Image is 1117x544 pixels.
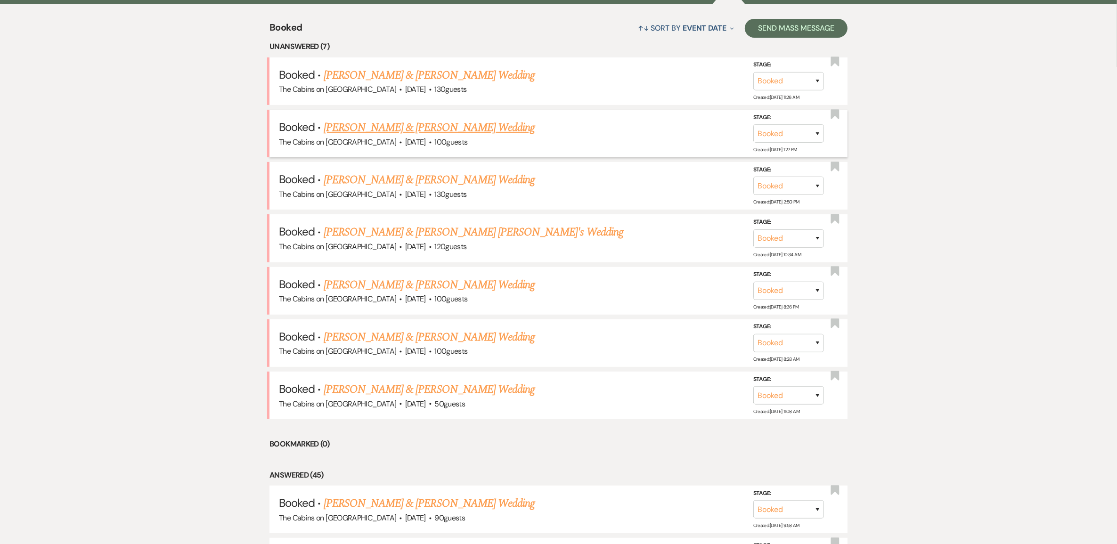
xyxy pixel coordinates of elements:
span: Booked [279,67,315,82]
span: The Cabins on [GEOGRAPHIC_DATA] [279,513,396,523]
span: Created: [DATE] 9:58 AM [753,522,799,528]
span: Booked [269,20,302,41]
span: Created: [DATE] 8:36 PM [753,304,799,310]
span: Booked [279,382,315,396]
label: Stage: [753,322,824,332]
span: [DATE] [405,294,426,304]
span: [DATE] [405,346,426,356]
a: [PERSON_NAME] & [PERSON_NAME] Wedding [324,276,535,293]
a: [PERSON_NAME] & [PERSON_NAME] Wedding [324,171,535,188]
a: [PERSON_NAME] & [PERSON_NAME] Wedding [324,495,535,512]
span: 130 guests [434,189,466,199]
a: [PERSON_NAME] & [PERSON_NAME] Wedding [324,119,535,136]
label: Stage: [753,217,824,227]
label: Stage: [753,112,824,122]
span: Booked [279,277,315,292]
span: [DATE] [405,242,426,252]
span: Created: [DATE] 1:27 PM [753,146,797,153]
span: [DATE] [405,84,426,94]
a: [PERSON_NAME] & [PERSON_NAME] Wedding [324,67,535,84]
span: ↑↓ [638,23,649,33]
span: Created: [DATE] 11:26 AM [753,94,799,100]
span: The Cabins on [GEOGRAPHIC_DATA] [279,189,396,199]
span: 100 guests [434,346,467,356]
button: Send Mass Message [745,19,848,38]
label: Stage: [753,488,824,499]
span: The Cabins on [GEOGRAPHIC_DATA] [279,346,396,356]
label: Stage: [753,374,824,384]
span: [DATE] [405,513,426,523]
label: Stage: [753,269,824,280]
span: Created: [DATE] 10:34 AM [753,251,801,257]
span: Booked [279,224,315,239]
a: [PERSON_NAME] & [PERSON_NAME] [PERSON_NAME]'s Wedding [324,224,623,241]
span: Booked [279,329,315,344]
span: Created: [DATE] 8:28 AM [753,356,799,362]
li: Answered (45) [269,469,848,481]
span: [DATE] [405,137,426,147]
span: [DATE] [405,399,426,409]
label: Stage: [753,60,824,70]
button: Sort By Event Date [634,16,738,41]
span: The Cabins on [GEOGRAPHIC_DATA] [279,242,396,252]
span: The Cabins on [GEOGRAPHIC_DATA] [279,84,396,94]
span: [DATE] [405,189,426,199]
li: Unanswered (7) [269,41,848,53]
span: Event Date [683,23,726,33]
span: The Cabins on [GEOGRAPHIC_DATA] [279,294,396,304]
span: 100 guests [434,294,467,304]
span: Booked [279,172,315,187]
a: [PERSON_NAME] & [PERSON_NAME] Wedding [324,381,535,398]
span: 90 guests [434,513,465,523]
li: Bookmarked (0) [269,438,848,450]
span: The Cabins on [GEOGRAPHIC_DATA] [279,399,396,409]
span: Booked [279,120,315,134]
label: Stage: [753,165,824,175]
span: Created: [DATE] 11:08 AM [753,408,799,414]
span: 130 guests [434,84,466,94]
span: Created: [DATE] 2:50 PM [753,199,799,205]
a: [PERSON_NAME] & [PERSON_NAME] Wedding [324,329,535,346]
span: 120 guests [434,242,466,252]
span: The Cabins on [GEOGRAPHIC_DATA] [279,137,396,147]
span: 50 guests [434,399,465,409]
span: 100 guests [434,137,467,147]
span: Booked [279,495,315,510]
